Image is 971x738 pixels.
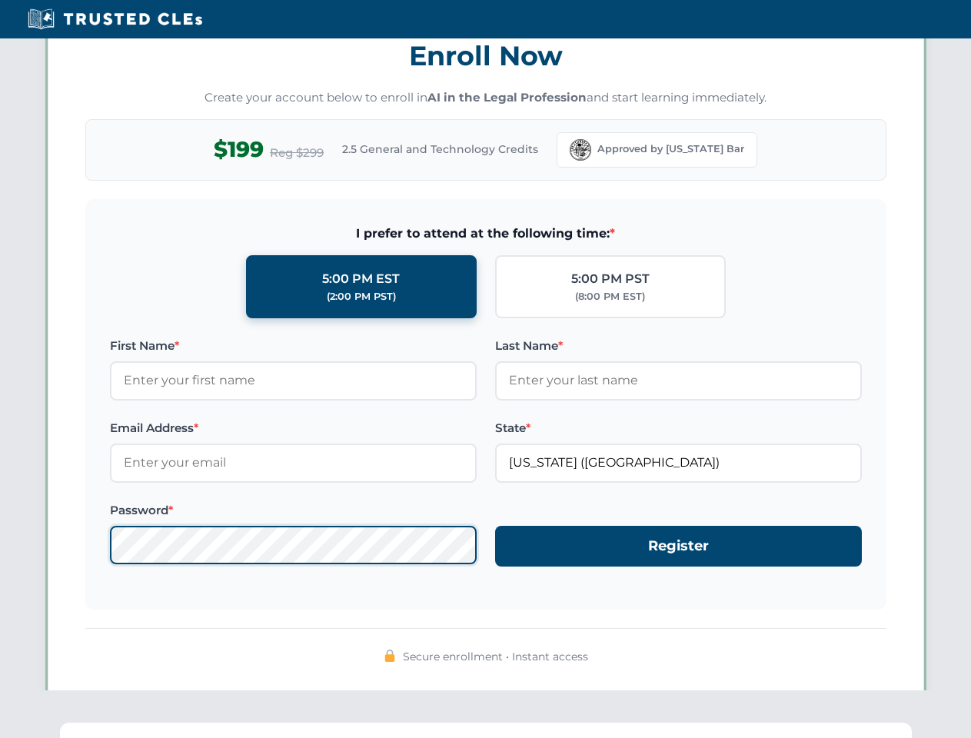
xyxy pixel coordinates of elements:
[495,419,862,437] label: State
[85,89,886,107] p: Create your account below to enroll in and start learning immediately.
[342,141,538,158] span: 2.5 General and Technology Credits
[427,90,587,105] strong: AI in the Legal Profession
[384,650,396,662] img: 🔒
[495,361,862,400] input: Enter your last name
[110,444,477,482] input: Enter your email
[495,526,862,567] button: Register
[570,139,591,161] img: Florida Bar
[110,501,477,520] label: Password
[571,269,650,289] div: 5:00 PM PST
[575,289,645,304] div: (8:00 PM EST)
[495,337,862,355] label: Last Name
[597,141,744,157] span: Approved by [US_STATE] Bar
[270,144,324,162] span: Reg $299
[110,224,862,244] span: I prefer to attend at the following time:
[327,289,396,304] div: (2:00 PM PST)
[214,132,264,167] span: $199
[495,444,862,482] input: Florida (FL)
[110,337,477,355] label: First Name
[110,419,477,437] label: Email Address
[322,269,400,289] div: 5:00 PM EST
[403,648,588,665] span: Secure enrollment • Instant access
[23,8,207,31] img: Trusted CLEs
[85,32,886,80] h3: Enroll Now
[110,361,477,400] input: Enter your first name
